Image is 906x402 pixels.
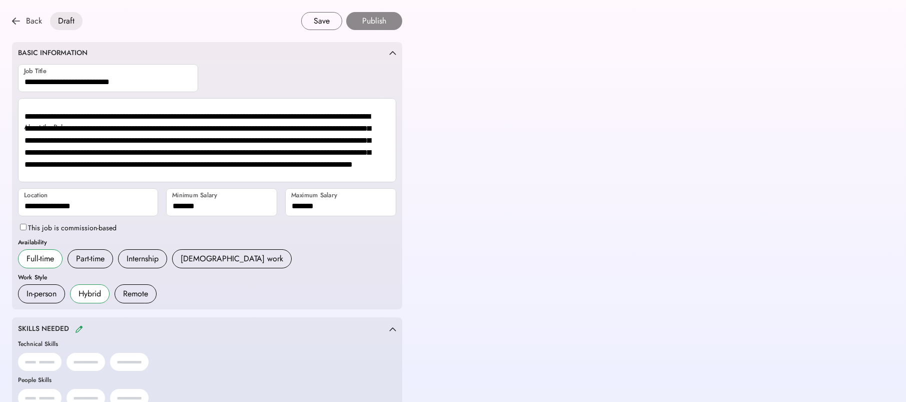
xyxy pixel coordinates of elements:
[28,223,117,233] label: This job is commission-based
[314,15,330,27] div: Save
[118,356,141,368] div: xxxxx
[27,253,54,265] div: Full-time
[18,274,396,280] div: Work Style
[18,239,396,245] div: Availability
[12,17,20,25] img: arrow-back.svg
[76,253,105,265] div: Part-time
[79,288,101,300] div: Hybrid
[346,12,402,30] button: Publish
[58,15,75,27] div: Draft
[18,324,69,334] div: SKILLS NEEDED
[75,325,83,333] img: pencil.svg
[123,288,148,300] div: Remote
[18,48,88,58] div: BASIC INFORMATION
[26,15,42,27] div: Back
[27,288,57,300] div: In-person
[18,341,58,347] div: Technical Skills
[181,253,283,265] div: [DEMOGRAPHIC_DATA] work
[75,356,97,368] div: xxxxx
[18,353,62,371] div: xx xxx
[18,377,52,383] div: People Skills
[389,327,396,331] img: caret-up.svg
[389,51,396,55] img: caret-up.svg
[127,253,159,265] div: Internship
